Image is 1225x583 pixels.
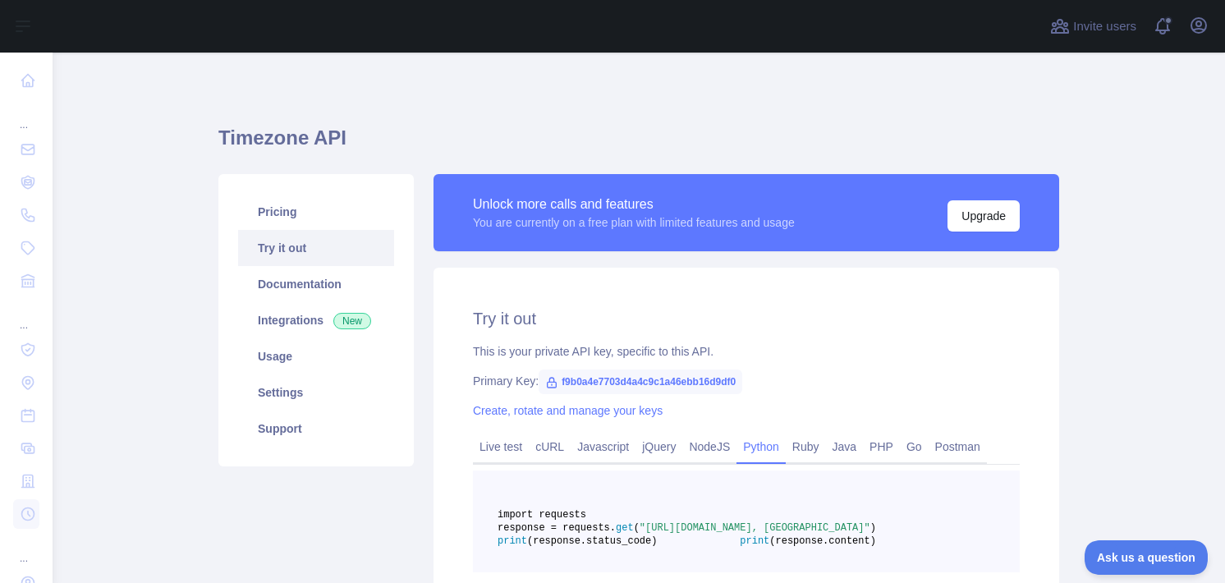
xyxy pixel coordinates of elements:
span: Invite users [1073,17,1136,36]
div: ... [13,299,39,332]
span: import requests [498,509,586,521]
span: f9b0a4e7703d4a4c9c1a46ebb16d9df0 [539,370,742,394]
span: print [740,535,769,547]
div: You are currently on a free plan with limited features and usage [473,214,795,231]
a: jQuery [635,434,682,460]
a: Postman [929,434,987,460]
iframe: Toggle Customer Support [1085,540,1209,575]
a: Settings [238,374,394,411]
a: Go [900,434,929,460]
div: ... [13,99,39,131]
div: Unlock more calls and features [473,195,795,214]
a: Pricing [238,194,394,230]
a: Try it out [238,230,394,266]
span: ( [634,522,640,534]
a: Support [238,411,394,447]
span: get [616,522,634,534]
div: This is your private API key, specific to this API. [473,343,1020,360]
a: Live test [473,434,529,460]
div: ... [13,532,39,565]
a: Java [826,434,864,460]
span: New [333,313,371,329]
div: Primary Key: [473,373,1020,389]
a: NodeJS [682,434,736,460]
a: Documentation [238,266,394,302]
span: response = requests. [498,522,616,534]
button: Upgrade [947,200,1020,232]
h2: Try it out [473,307,1020,330]
span: "[URL][DOMAIN_NAME], [GEOGRAPHIC_DATA]" [640,522,870,534]
span: (response.status_code) [527,535,657,547]
a: Ruby [786,434,826,460]
a: Create, rotate and manage your keys [473,404,663,417]
a: cURL [529,434,571,460]
a: Usage [238,338,394,374]
span: print [498,535,527,547]
button: Invite users [1047,13,1140,39]
span: ) [870,522,876,534]
a: Python [736,434,786,460]
span: (response.content) [769,535,876,547]
a: Integrations New [238,302,394,338]
a: Javascript [571,434,635,460]
a: PHP [863,434,900,460]
h1: Timezone API [218,125,1059,164]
